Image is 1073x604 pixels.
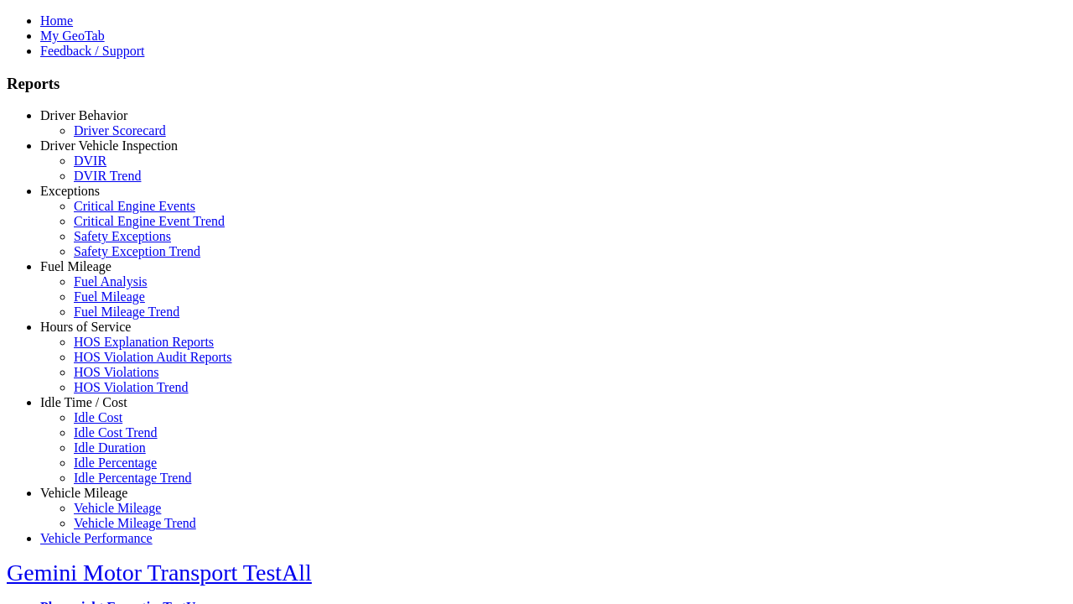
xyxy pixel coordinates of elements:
[74,365,158,379] a: HOS Violations
[74,199,195,213] a: Critical Engine Events
[74,123,166,138] a: Driver Scorecard
[40,486,127,500] a: Vehicle Mileage
[74,274,148,289] a: Fuel Analysis
[40,395,127,409] a: Idle Time / Cost
[40,184,100,198] a: Exceptions
[74,214,225,228] a: Critical Engine Event Trend
[74,440,146,455] a: Idle Duration
[74,154,106,168] a: DVIR
[74,169,141,183] a: DVIR Trend
[40,44,144,58] a: Feedback / Support
[74,229,171,243] a: Safety Exceptions
[74,516,196,530] a: Vehicle Mileage Trend
[74,501,161,515] a: Vehicle Mileage
[74,289,145,304] a: Fuel Mileage
[74,380,189,394] a: HOS Violation Trend
[7,75,1066,93] h3: Reports
[40,320,131,334] a: Hours of Service
[74,244,200,258] a: Safety Exception Trend
[74,350,232,364] a: HOS Violation Audit Reports
[40,13,73,28] a: Home
[40,138,178,153] a: Driver Vehicle Inspection
[40,108,127,122] a: Driver Behavior
[74,305,179,319] a: Fuel Mileage Trend
[7,560,312,586] a: Gemini Motor Transport TestAll
[40,531,153,545] a: Vehicle Performance
[74,410,122,424] a: Idle Cost
[74,471,191,485] a: Idle Percentage Trend
[74,456,157,470] a: Idle Percentage
[40,259,111,273] a: Fuel Mileage
[74,425,158,440] a: Idle Cost Trend
[40,29,105,43] a: My GeoTab
[74,335,214,349] a: HOS Explanation Reports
